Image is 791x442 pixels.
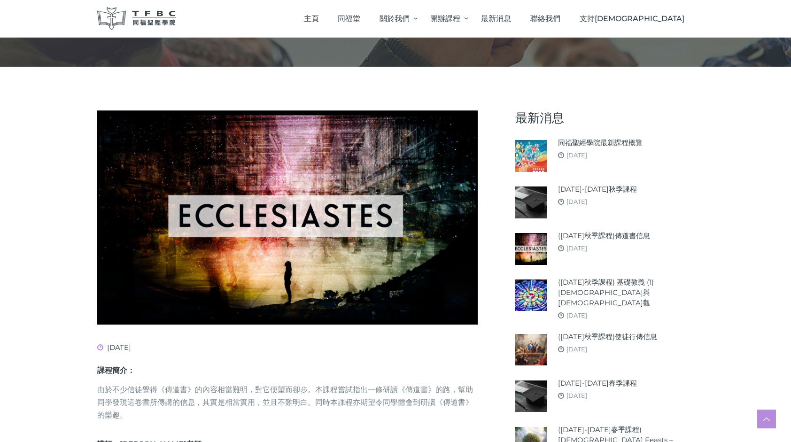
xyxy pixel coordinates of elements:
[370,5,420,32] a: 關於我們
[472,5,521,32] a: 最新消息
[580,14,684,23] span: 支持[DEMOGRAPHIC_DATA]
[558,332,657,342] a: ([DATE]秋季課程)使徒行傳信息
[421,5,472,32] a: 開辦課程
[481,14,511,23] span: 最新消息
[566,392,587,399] a: [DATE]
[97,383,478,422] p: 由於不少信徒覺得《傳道書》的內容相當難明，對它便望而卻步。本課程嘗試指出一條研讀《傳道書》的路，幫助同學發現這卷書所傳講的信息，其實是相當實用，並且不難明白。同時本課程亦期望令同學體會到研讀《傳...
[558,184,637,194] a: [DATE]-[DATE]秋季課程
[558,277,694,308] a: ([DATE]秋季課程) 基礎教義 (1) [DEMOGRAPHIC_DATA]與[DEMOGRAPHIC_DATA]觀
[558,378,637,388] a: [DATE]-[DATE]春季課程
[530,14,560,23] span: 聯絡我們
[97,343,131,352] span: [DATE]
[521,5,570,32] a: 聯絡我們
[430,14,460,23] span: 開辦課程
[566,345,587,353] a: [DATE]
[304,14,319,23] span: 主頁
[515,140,547,171] img: 同福聖經學院最新課程概覽
[380,14,410,23] span: 關於我們
[515,380,547,412] img: 2024-25年春季課程
[328,5,370,32] a: 同福堂
[338,14,360,23] span: 同福堂
[97,7,176,30] img: 同福聖經學院 TFBC
[566,311,587,319] a: [DATE]
[566,244,587,252] a: [DATE]
[515,279,547,311] img: (2025年秋季課程) 基礎教義 (1) 聖靈觀與教會觀
[566,198,587,205] a: [DATE]
[558,138,643,148] a: 同福聖經學院最新課程概覽
[515,233,547,264] img: (2025年秋季課程)傳道書信息
[757,410,776,428] a: Scroll to top
[515,186,547,218] img: 2025-26年秋季課程
[515,110,694,125] h5: 最新消息
[558,231,650,241] a: ([DATE]秋季課程)傳道書信息
[515,334,547,365] img: (2025年秋季課程)使徒行傳信息
[97,365,478,376] h6: 課程簡介：
[570,5,694,32] a: 支持[DEMOGRAPHIC_DATA]
[294,5,328,32] a: 主頁
[566,151,587,159] a: [DATE]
